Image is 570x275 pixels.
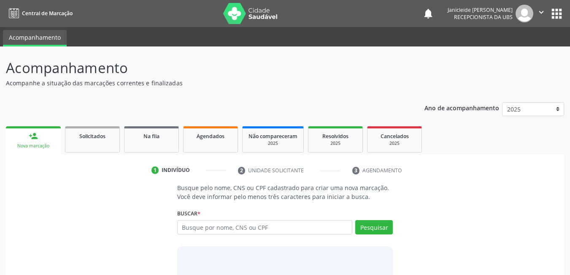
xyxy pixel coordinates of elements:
[79,133,105,140] span: Solicitados
[6,6,73,20] a: Central de Marcação
[162,166,190,174] div: Indivíduo
[143,133,159,140] span: Na fila
[516,5,533,22] img: img
[454,14,513,21] span: Recepcionista da UBS
[151,166,159,174] div: 1
[177,220,353,234] input: Busque por nome, CNS ou CPF
[249,140,297,147] div: 2025
[177,207,200,220] label: Buscar
[6,57,397,79] p: Acompanhamento
[177,183,393,201] p: Busque pelo nome, CNS ou CPF cadastrado para criar uma nova marcação. Você deve informar pelo men...
[422,8,434,19] button: notifications
[322,133,348,140] span: Resolvidos
[314,140,357,147] div: 2025
[373,140,416,147] div: 2025
[6,79,397,87] p: Acompanhe a situação das marcações correntes e finalizadas
[22,10,73,17] span: Central de Marcação
[448,6,513,14] div: Janicleide [PERSON_NAME]
[197,133,224,140] span: Agendados
[12,143,55,149] div: Nova marcação
[3,30,67,46] a: Acompanhamento
[549,6,564,21] button: apps
[533,5,549,22] button: 
[424,102,499,113] p: Ano de acompanhamento
[249,133,297,140] span: Não compareceram
[537,8,546,17] i: 
[381,133,409,140] span: Cancelados
[29,131,38,141] div: person_add
[355,220,393,234] button: Pesquisar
